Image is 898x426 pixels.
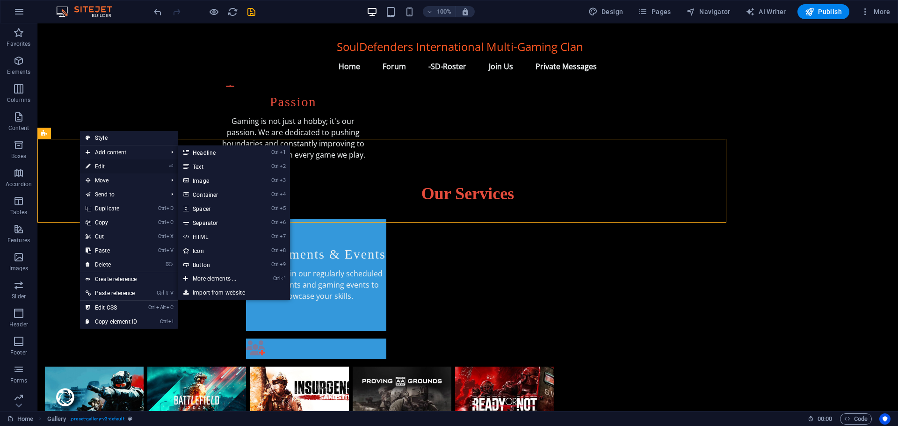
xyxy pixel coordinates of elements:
[10,349,27,356] p: Footer
[178,202,255,216] a: Ctrl5Spacer
[160,318,167,325] i: Ctrl
[280,191,286,197] i: 4
[80,315,143,329] a: CtrlICopy element ID
[6,181,32,188] p: Accordion
[271,233,279,239] i: Ctrl
[857,4,894,19] button: More
[280,149,286,155] i: 1
[167,205,173,211] i: D
[178,230,255,244] a: Ctrl7HTML
[638,7,671,16] span: Pages
[423,6,456,17] button: 100%
[271,247,279,253] i: Ctrl
[167,304,173,310] i: C
[152,6,163,17] button: undo
[437,6,452,17] h6: 100%
[805,7,842,16] span: Publish
[281,275,285,282] i: ⏎
[178,145,255,159] a: Ctrl1Headline
[682,4,734,19] button: Navigator
[178,286,290,300] a: Import from website
[585,4,627,19] div: Design (Ctrl+Alt+Y)
[208,6,219,17] button: Click here to leave preview mode and continue editing
[818,413,832,425] span: 00 00
[165,290,169,296] i: ⇧
[246,6,257,17] button: save
[54,6,124,17] img: Editor Logo
[80,230,143,244] a: CtrlXCut
[9,321,28,328] p: Header
[246,7,257,17] i: Save (Ctrl+S)
[824,415,826,422] span: :
[273,275,281,282] i: Ctrl
[280,261,286,267] i: 9
[178,216,255,230] a: Ctrl6Separator
[178,258,255,272] a: Ctrl9Button
[158,247,166,253] i: Ctrl
[797,4,849,19] button: Publish
[70,413,124,425] span: . preset-gallery-v3-default
[271,177,279,183] i: Ctrl
[80,188,164,202] a: Send to
[80,301,143,315] a: CtrlAltCEdit CSS
[157,290,164,296] i: Ctrl
[10,209,27,216] p: Tables
[742,4,790,19] button: AI Writer
[9,265,29,272] p: Images
[158,233,166,239] i: Ctrl
[271,191,279,197] i: Ctrl
[280,163,286,169] i: 2
[167,233,173,239] i: X
[861,7,890,16] span: More
[12,293,26,300] p: Slider
[80,272,178,286] a: Create reference
[148,304,156,310] i: Ctrl
[178,173,255,188] a: Ctrl3Image
[167,247,173,253] i: V
[585,4,627,19] button: Design
[168,318,173,325] i: I
[10,377,27,384] p: Forms
[80,216,143,230] a: CtrlCCopy
[461,7,470,16] i: On resize automatically adjust zoom level to fit chosen device.
[178,159,255,173] a: Ctrl2Text
[271,261,279,267] i: Ctrl
[156,304,166,310] i: Alt
[152,7,163,17] i: Undo: Change width (Ctrl+Z)
[170,290,173,296] i: V
[128,416,132,421] i: This element is a customizable preset
[80,244,143,258] a: CtrlVPaste
[280,205,286,211] i: 5
[166,261,173,267] i: ⌦
[8,124,29,132] p: Content
[11,152,27,160] p: Boxes
[271,219,279,225] i: Ctrl
[879,413,891,425] button: Usercentrics
[280,177,286,183] i: 3
[80,286,143,300] a: Ctrl⇧VPaste reference
[588,7,623,16] span: Design
[80,131,178,145] a: Style
[7,237,30,244] p: Features
[80,173,164,188] span: Move
[280,219,286,225] i: 6
[227,7,238,17] i: Reload page
[7,40,30,48] p: Favorites
[178,244,255,258] a: Ctrl8Icon
[80,159,143,173] a: ⏎Edit
[271,205,279,211] i: Ctrl
[280,233,286,239] i: 7
[178,188,255,202] a: Ctrl4Container
[178,272,255,286] a: Ctrl⏎More elements ...
[746,7,786,16] span: AI Writer
[47,413,132,425] nav: breadcrumb
[840,413,872,425] button: Code
[7,413,33,425] a: Click to cancel selection. Double-click to open Pages
[158,219,166,225] i: Ctrl
[158,205,166,211] i: Ctrl
[80,202,143,216] a: CtrlDDuplicate
[169,163,173,169] i: ⏎
[227,6,238,17] button: reload
[844,413,868,425] span: Code
[271,149,279,155] i: Ctrl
